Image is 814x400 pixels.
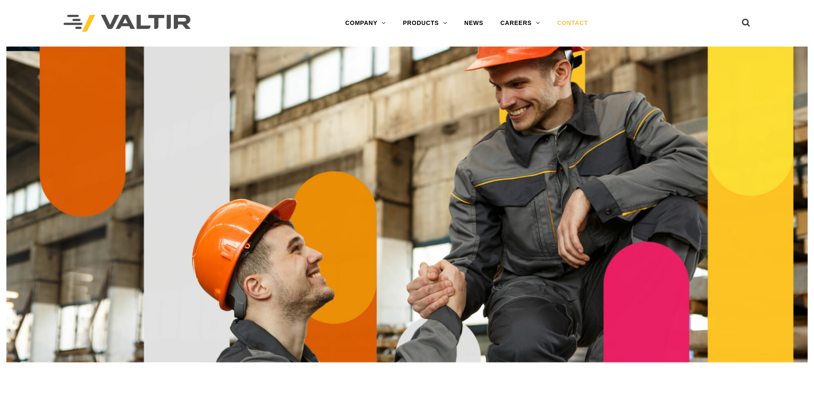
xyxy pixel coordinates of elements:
img: Valtir [64,15,191,32]
a: PRODUCTS [394,15,456,32]
a: CAREERS [492,15,549,32]
img: Contact_1 [6,47,808,362]
a: COMPANY [337,15,394,32]
a: CONTACT [549,15,597,32]
a: NEWS [456,15,492,32]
